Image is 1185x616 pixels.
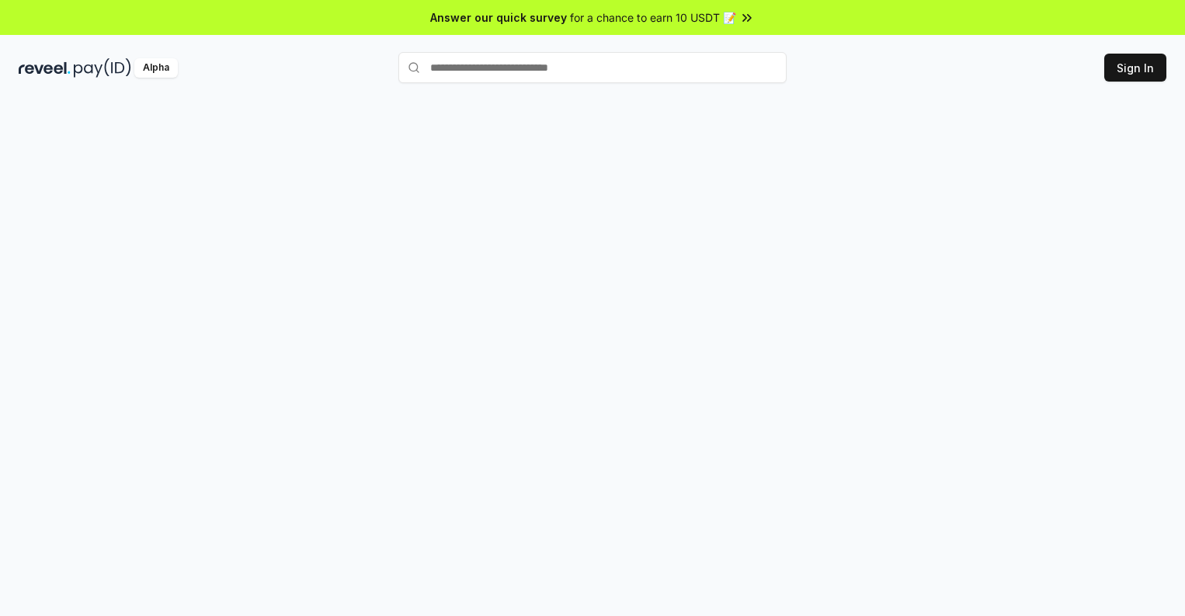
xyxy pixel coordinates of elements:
[74,58,131,78] img: pay_id
[1104,54,1166,82] button: Sign In
[19,58,71,78] img: reveel_dark
[570,9,736,26] span: for a chance to earn 10 USDT 📝
[430,9,567,26] span: Answer our quick survey
[134,58,178,78] div: Alpha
